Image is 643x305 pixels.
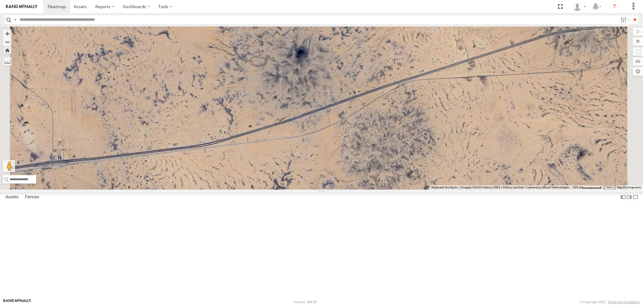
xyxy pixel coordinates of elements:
[620,193,626,201] label: Dock Summary Table to the Left
[571,2,588,11] div: Jason Ham
[580,300,640,304] div: © Copyright 2025 -
[2,193,21,201] label: Assets
[3,38,11,46] button: Zoom out
[632,193,638,201] label: Hide Summary Table
[3,57,11,66] label: Measure
[626,193,632,201] label: Dock Summary Table to the Right
[573,186,582,189] span: 500 m
[618,15,631,24] label: Search Filter Options
[13,15,17,24] label: Search Query
[633,67,643,76] label: Map Settings
[608,300,640,304] a: Terms and Conditions
[610,2,619,11] i: ?
[6,5,37,9] img: rand-logo.svg
[3,46,11,54] button: Zoom Home
[461,186,569,189] span: Imagery ©2025 Airbus, CNES / Airbus, Landsat / Copernicus, Maxar Technologies
[571,185,603,190] button: Map Scale: 500 m per 62 pixels
[294,300,317,304] div: Version: 306.00
[3,160,15,172] button: Drag Pegman onto the map to open Street View
[617,186,641,189] a: Report a map error
[3,30,11,38] button: Zoom in
[606,186,613,189] a: Terms (opens in new tab)
[3,299,31,305] a: Visit our Website
[431,185,457,190] button: Keyboard shortcuts
[22,193,42,201] label: Fences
